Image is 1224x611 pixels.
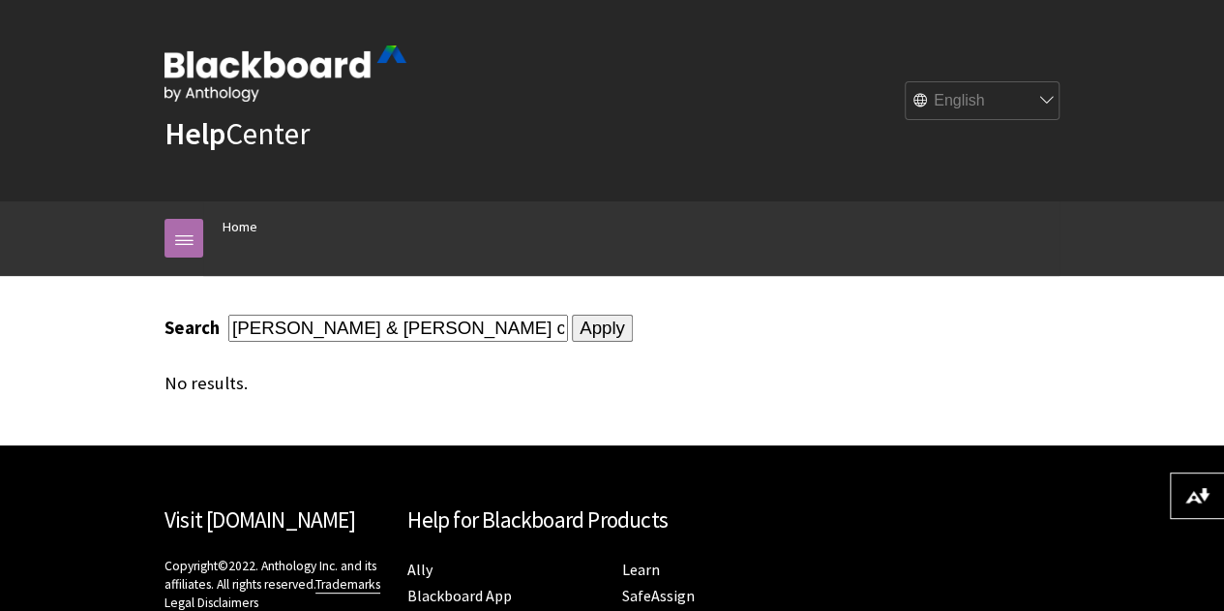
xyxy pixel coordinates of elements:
[164,46,406,102] img: Blackboard by Anthology
[315,576,380,594] a: Trademarks
[622,560,660,580] a: Learn
[164,505,355,534] a: Visit [DOMAIN_NAME]
[164,114,225,153] strong: Help
[572,315,633,342] input: Apply
[223,215,257,239] a: Home
[407,504,817,537] h2: Help for Blackboard Products
[622,586,695,606] a: SafeAssign
[164,373,773,394] div: No results.
[906,82,1060,121] select: Site Language Selector
[164,317,224,339] label: Search
[407,560,433,580] a: Ally
[164,114,310,153] a: HelpCenter
[407,586,512,606] a: Blackboard App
